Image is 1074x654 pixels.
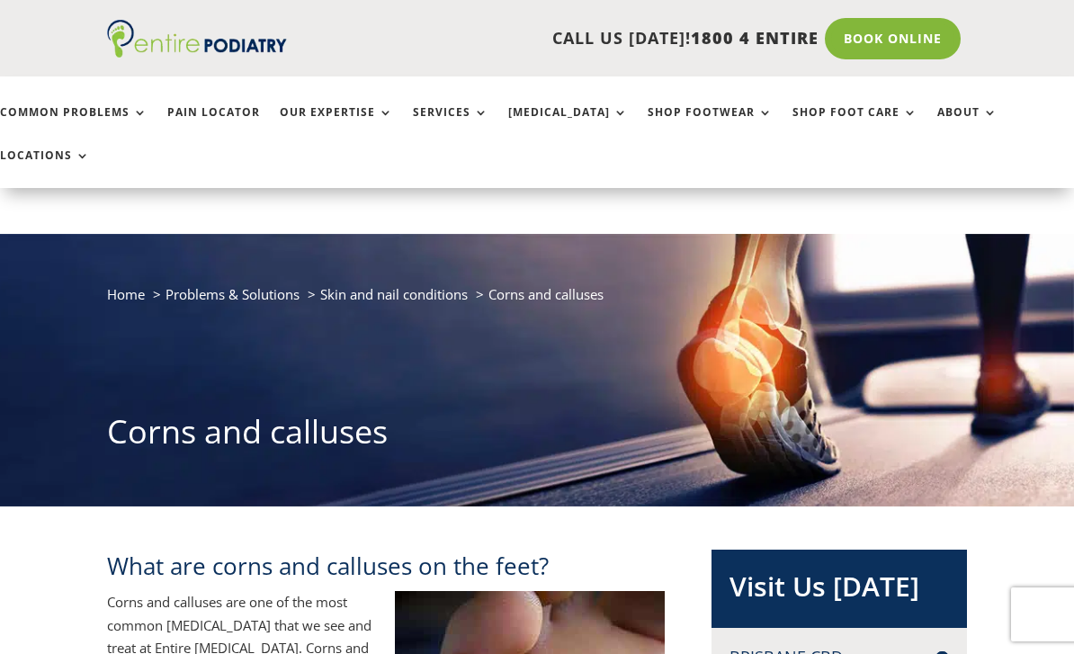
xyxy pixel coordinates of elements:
a: Our Expertise [280,106,393,145]
a: About [937,106,998,145]
a: Book Online [825,18,961,59]
h1: Corns and calluses [107,409,966,463]
nav: breadcrumb [107,282,966,319]
p: CALL US [DATE]! [298,27,818,50]
a: Home [107,285,145,303]
a: Shop Footwear [648,106,773,145]
a: Pain Locator [167,106,260,145]
a: Problems & Solutions [166,285,300,303]
a: Shop Foot Care [792,106,917,145]
img: logo (1) [107,20,287,58]
a: Services [413,106,488,145]
a: Skin and nail conditions [320,285,468,303]
h2: What are corns and calluses on the feet? [107,550,664,591]
h2: Visit Us [DATE] [729,568,948,614]
a: Entire Podiatry [107,43,287,61]
span: Corns and calluses [488,285,604,303]
span: 1800 4 ENTIRE [691,27,819,49]
a: [MEDICAL_DATA] [508,106,628,145]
